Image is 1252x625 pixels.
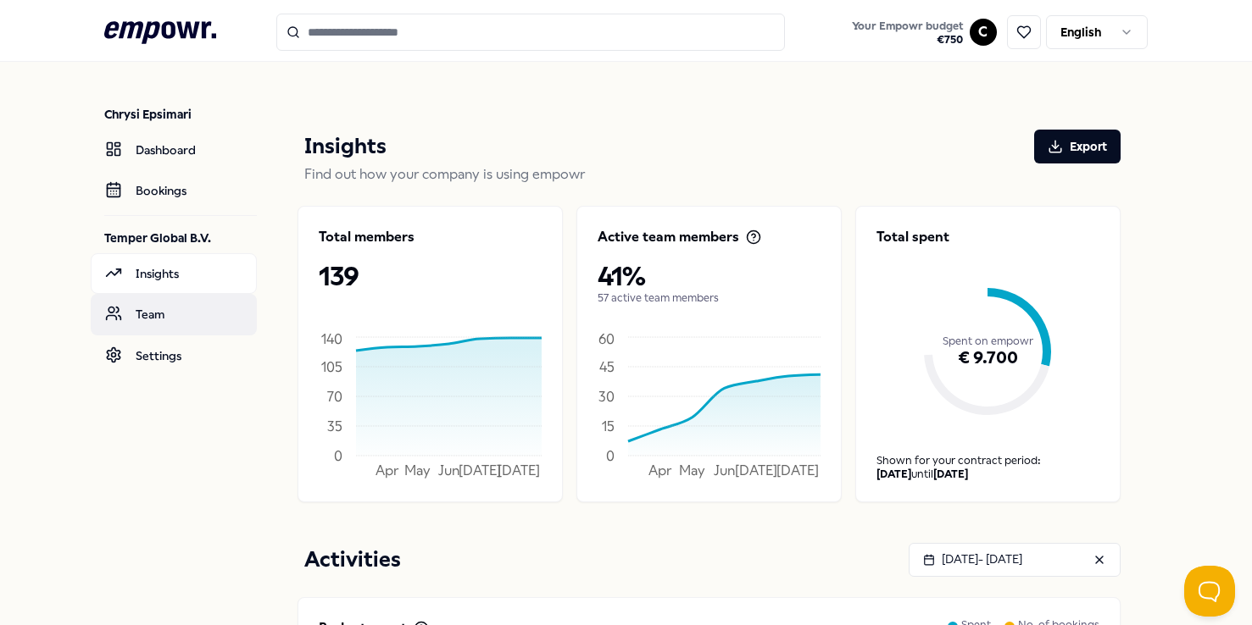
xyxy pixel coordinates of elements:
[327,388,342,404] tspan: 70
[876,467,911,480] b: [DATE]
[91,130,257,170] a: Dashboard
[602,418,615,434] tspan: 15
[304,130,387,163] p: Insights
[776,462,819,478] tspan: [DATE]
[405,462,431,478] tspan: May
[321,331,342,347] tspan: 140
[498,462,541,478] tspan: [DATE]
[598,331,615,347] tspan: 60
[933,467,968,480] b: [DATE]
[679,462,705,478] tspan: May
[598,261,821,291] p: 41%
[1034,130,1121,163] button: Export
[876,454,1099,467] p: Shown for your contract period:
[876,467,1099,481] div: until
[598,227,739,247] p: Active team members
[91,294,257,335] a: Team
[852,19,963,33] span: Your Empowr budget
[91,253,257,294] a: Insights
[319,227,415,247] p: Total members
[845,14,970,50] a: Your Empowr budget€750
[334,447,342,463] tspan: 0
[852,33,963,47] span: € 750
[923,550,1022,568] div: [DATE] - [DATE]
[304,543,401,577] p: Activities
[876,268,1099,415] div: Spent on empowr
[714,462,735,478] tspan: Jun
[327,418,342,434] tspan: 35
[849,16,966,50] button: Your Empowr budget€750
[1184,566,1235,617] iframe: Help Scout Beacon - Open
[376,462,399,478] tspan: Apr
[909,543,1121,577] button: [DATE]- [DATE]
[970,19,997,46] button: C
[91,170,257,211] a: Bookings
[104,230,257,246] p: Temper Global B.V.
[459,462,501,478] tspan: [DATE]
[276,14,785,51] input: Search for products, categories or subcategories
[304,163,1121,185] p: Find out how your company is using empowr
[104,106,257,123] p: Chrysi Epsimari
[599,358,615,374] tspan: 45
[598,388,615,404] tspan: 30
[876,227,1099,247] p: Total spent
[606,447,615,463] tspan: 0
[735,462,777,478] tspan: [DATE]
[876,301,1099,415] div: € 9.700
[648,462,672,478] tspan: Apr
[319,261,542,291] p: 139
[598,291,821,305] p: 57 active team members
[321,358,342,374] tspan: 105
[438,462,459,478] tspan: Jun
[91,335,257,376] a: Settings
